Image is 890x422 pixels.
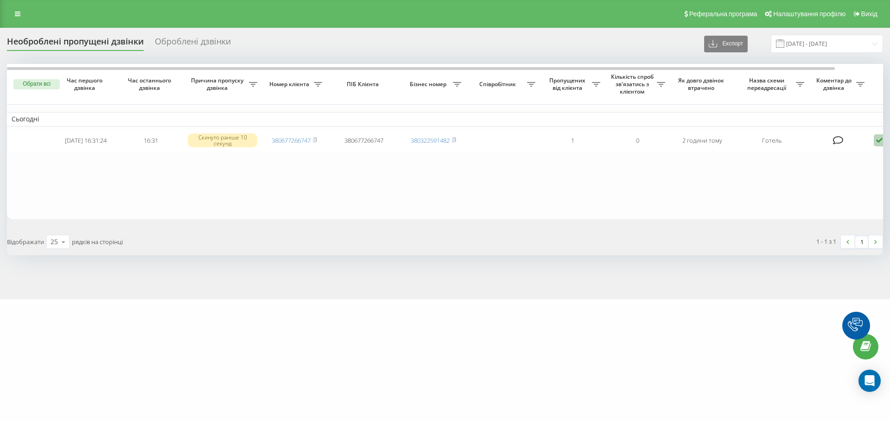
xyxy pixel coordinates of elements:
[61,77,111,91] span: Час першого дзвінка
[51,237,58,246] div: 25
[335,81,393,88] span: ПІБ Клієнта
[406,81,453,88] span: Бізнес номер
[670,128,735,153] td: 2 години тому
[7,37,144,51] div: Необроблені пропущені дзвінки
[272,136,311,145] a: 380677266747
[540,128,605,153] td: 1
[155,37,231,51] div: Оброблені дзвінки
[861,10,877,18] span: Вихід
[677,77,727,91] span: Як довго дзвінок втрачено
[188,77,249,91] span: Причина пропуску дзвінка
[773,10,845,18] span: Налаштування профілю
[411,136,450,145] a: 380322591482
[605,128,670,153] td: 0
[739,77,796,91] span: Назва схеми переадресації
[858,370,881,392] div: Open Intercom Messenger
[816,237,836,246] div: 1 - 1 з 1
[610,73,657,95] span: Кількість спроб зв'язатись з клієнтом
[470,81,527,88] span: Співробітник
[118,128,183,153] td: 16:31
[689,10,757,18] span: Реферальна програма
[7,238,44,246] span: Відображати
[855,235,869,248] a: 1
[545,77,592,91] span: Пропущених від клієнта
[327,128,401,153] td: 380677266747
[704,36,748,52] button: Експорт
[267,81,314,88] span: Номер клієнта
[735,128,809,153] td: Готель
[126,77,176,91] span: Час останнього дзвінка
[53,128,118,153] td: [DATE] 16:31:24
[72,238,123,246] span: рядків на сторінці
[13,79,60,89] button: Обрати всі
[188,133,257,147] div: Скинуто раніше 10 секунд
[814,77,856,91] span: Коментар до дзвінка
